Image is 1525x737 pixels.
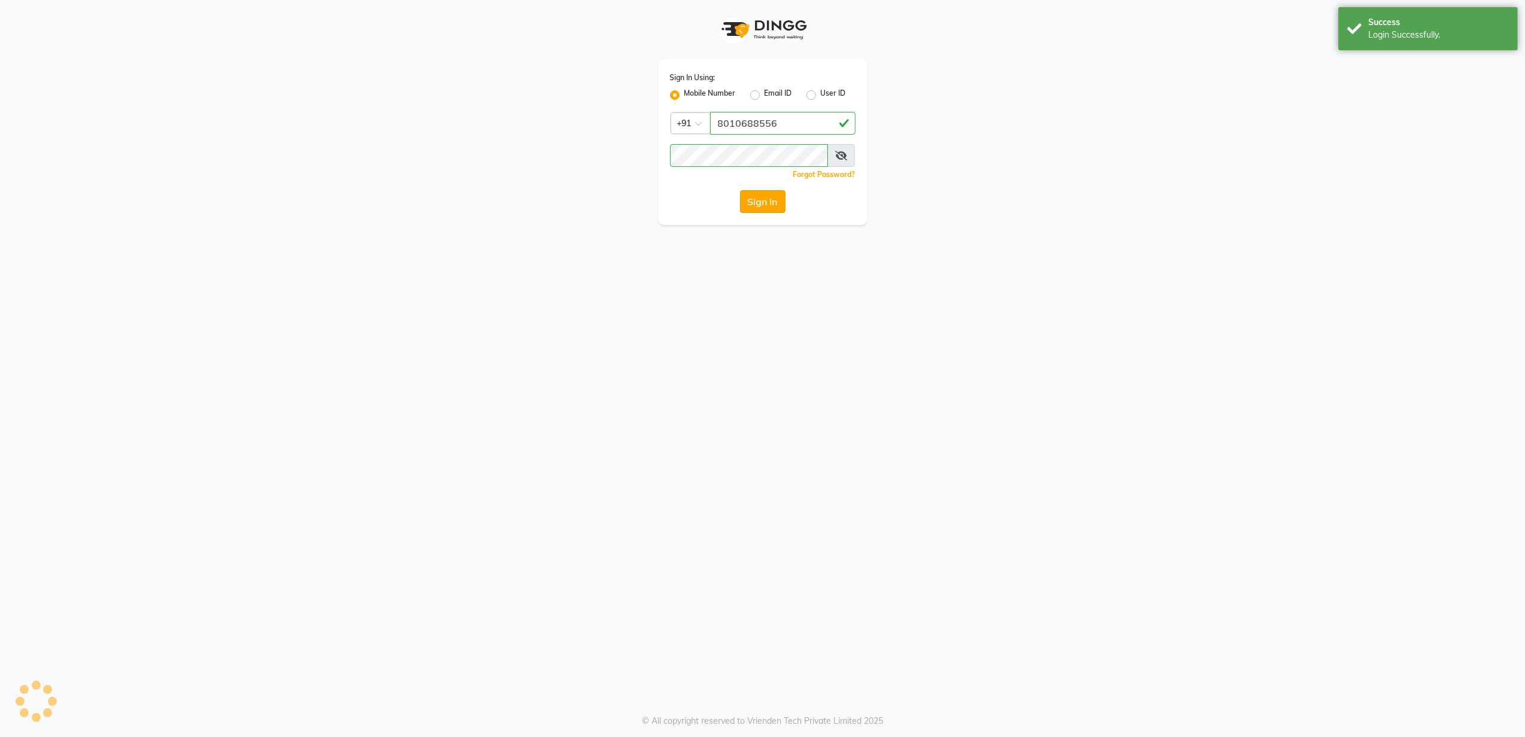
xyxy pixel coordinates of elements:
a: Forgot Password? [793,170,856,179]
button: Sign In [740,190,786,213]
img: logo1.svg [715,12,811,47]
div: Success [1368,16,1509,29]
label: User ID [821,88,846,102]
label: Mobile Number [684,88,736,102]
input: Username [710,112,856,135]
label: Sign In Using: [670,72,716,83]
label: Email ID [765,88,792,102]
div: Login Successfully. [1368,29,1509,41]
input: Username [670,144,828,167]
